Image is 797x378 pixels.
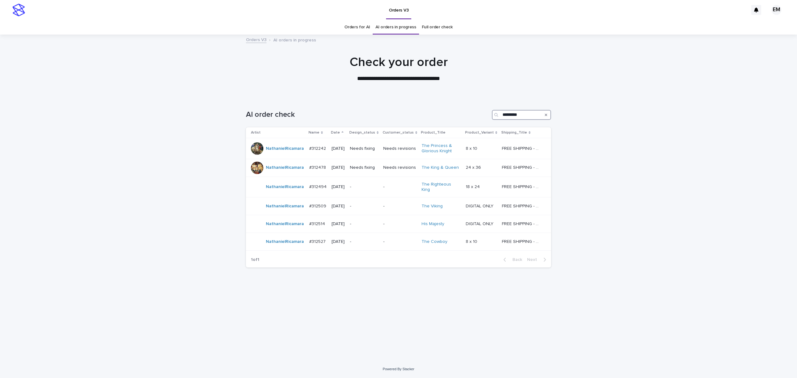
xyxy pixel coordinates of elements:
[246,138,551,159] tr: NathanielRicamara #312242#312242 [DATE]Needs fixingNeeds revisionsThe Princess & Glorious Knight ...
[350,165,378,170] p: Needs fixing
[422,239,447,244] a: The Cowboy
[246,197,551,215] tr: NathanielRicamara #312509#312509 [DATE]--The Viking DIGITAL ONLYDIGITAL ONLY FREE SHIPPING - prev...
[502,164,542,170] p: FREE SHIPPING - preview in 1-2 business days, after your approval delivery will take 5-10 b.d.
[12,4,25,16] img: stacker-logo-s-only.png
[466,183,481,190] p: 18 x 24
[383,165,417,170] p: Needs revisions
[422,20,453,35] a: Full order check
[309,202,328,209] p: #312509
[344,20,370,35] a: Orders for AI
[332,221,345,227] p: [DATE]
[466,220,495,227] p: DIGITAL ONLY
[266,146,304,151] a: NathanielRicamara
[383,129,414,136] p: Customer_status
[332,184,345,190] p: [DATE]
[309,183,328,190] p: #312494
[375,20,416,35] a: AI orders in progress
[383,239,417,244] p: -
[266,239,304,244] a: NathanielRicamara
[502,220,542,227] p: FREE SHIPPING - preview in 1-2 business days, after your approval delivery will take 5-10 b.d.
[309,220,326,227] p: #312514
[422,204,443,209] a: The Viking
[422,165,459,170] a: The King & Queen
[492,110,551,120] input: Search
[383,146,417,151] p: Needs revisions
[349,129,375,136] p: Design_status
[246,177,551,197] tr: NathanielRicamara #312494#312494 [DATE]--The Righteous King 18 x 2418 x 24 FREE SHIPPING - previe...
[466,164,482,170] p: 24 x 36
[332,204,345,209] p: [DATE]
[422,143,460,154] a: The Princess & Glorious Knight
[246,55,551,70] h1: Check your order
[502,145,542,151] p: FREE SHIPPING - preview in 1-2 business days, after your approval delivery will take 5-10 b.d.
[266,221,304,227] a: NathanielRicamara
[266,165,304,170] a: NathanielRicamara
[309,164,327,170] p: #312478
[266,204,304,209] a: NathanielRicamara
[383,204,417,209] p: -
[350,146,378,151] p: Needs fixing
[509,258,522,262] span: Back
[383,184,417,190] p: -
[246,215,551,233] tr: NathanielRicamara #312514#312514 [DATE]--His Majesty DIGITAL ONLYDIGITAL ONLY FREE SHIPPING - pre...
[266,184,304,190] a: NathanielRicamara
[383,221,417,227] p: -
[501,129,527,136] p: Shipping_Title
[498,257,525,262] button: Back
[350,204,378,209] p: -
[350,184,378,190] p: -
[332,146,345,151] p: [DATE]
[466,238,479,244] p: 8 x 10
[246,159,551,177] tr: NathanielRicamara #312478#312478 [DATE]Needs fixingNeeds revisionsThe King & Queen 24 x 3624 x 36...
[502,183,542,190] p: FREE SHIPPING - preview in 1-2 business days, after your approval delivery will take 5-10 b.d.
[502,238,542,244] p: FREE SHIPPING - preview in 1-2 business days, after your approval delivery will take 5-10 b.d.
[309,238,327,244] p: #312527
[466,202,495,209] p: DIGITAL ONLY
[466,145,479,151] p: 8 x 10
[527,258,541,262] span: Next
[771,5,781,15] div: EM
[332,165,345,170] p: [DATE]
[350,221,378,227] p: -
[525,257,551,262] button: Next
[332,239,345,244] p: [DATE]
[422,182,460,192] a: The Righteous King
[421,129,446,136] p: Product_Title
[422,221,444,227] a: His Majesty
[309,145,327,151] p: #312242
[309,129,319,136] p: Name
[502,202,542,209] p: FREE SHIPPING - preview in 1-2 business days, after your approval delivery will take 5-10 b.d.
[246,233,551,251] tr: NathanielRicamara #312527#312527 [DATE]--The Cowboy 8 x 108 x 10 FREE SHIPPING - preview in 1-2 b...
[251,129,261,136] p: Artist
[350,239,378,244] p: -
[331,129,340,136] p: Date
[273,36,316,43] p: AI orders in progress
[246,36,266,43] a: Orders V3
[246,252,264,267] p: 1 of 1
[465,129,494,136] p: Product_Variant
[383,367,414,371] a: Powered By Stacker
[246,110,489,119] h1: AI order check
